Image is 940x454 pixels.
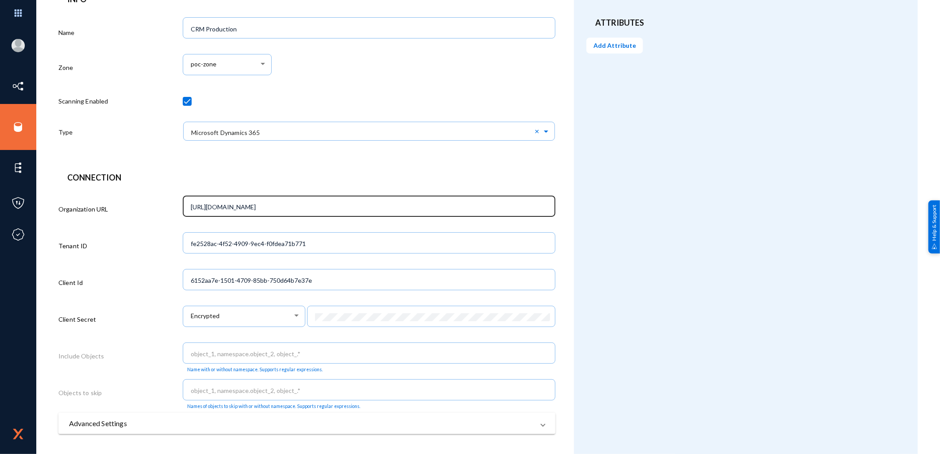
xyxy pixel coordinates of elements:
[928,200,940,254] div: Help & Support
[58,351,104,361] label: Include Objects
[187,367,323,373] mat-hint: Name with or without namespace. Supports regular expressions.
[12,80,25,93] img: icon-inventory.svg
[191,61,216,68] span: poc-zone
[58,413,555,434] mat-expansion-panel-header: Advanced Settings
[187,404,360,409] mat-hint: Names of objects to skip with or without namespace. Supports regular expressions.
[12,228,25,241] img: icon-compliance.svg
[12,39,25,52] img: blank-profile-picture.png
[58,204,108,214] label: Organization URL
[58,241,87,250] label: Tenant ID
[12,161,25,174] img: icon-elements.svg
[191,387,551,395] input: object_1, namespace.object_2, object_.*
[191,277,551,285] input: 12345678-1234-1234-1234-123456789012
[67,172,547,184] header: Connection
[586,38,643,54] button: Add Attribute
[191,312,220,320] span: Encrypted
[58,388,102,397] label: Objects to skip
[58,63,73,72] label: Zone
[58,315,96,324] label: Client Secret
[593,42,636,49] span: Add Attribute
[12,196,25,210] img: icon-policies.svg
[5,4,31,23] img: app launcher
[58,278,83,287] label: Client Id
[191,203,551,211] input: https://myorg.crm.dynamics.com
[58,28,75,37] label: Name
[932,243,937,249] img: help_support.svg
[535,127,542,135] span: Clear all
[58,96,108,106] label: Scanning Enabled
[595,17,897,29] header: Attributes
[191,350,551,358] input: object_1, namespace.object_2, object_.*
[191,240,551,248] input: 12345678-1234-1234-1234-123456789012
[58,127,73,137] label: Type
[69,418,534,429] mat-panel-title: Advanced Settings
[12,120,25,134] img: icon-sources.svg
